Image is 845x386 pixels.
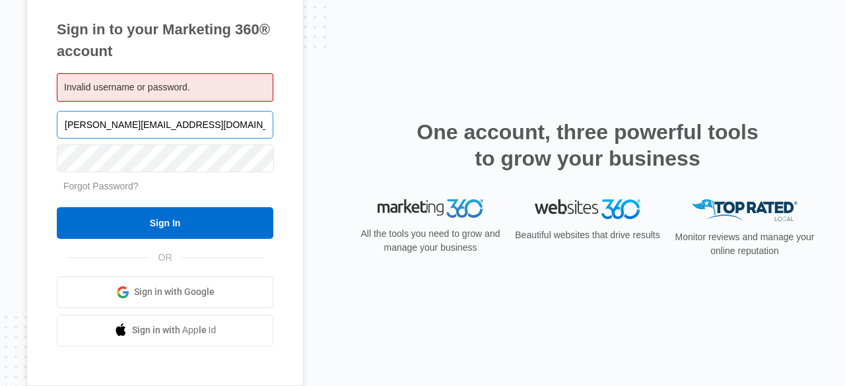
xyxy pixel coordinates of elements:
[64,82,190,92] span: Invalid username or password.
[356,227,504,255] p: All the tools you need to grow and manage your business
[134,285,215,299] span: Sign in with Google
[57,111,273,139] input: Email
[413,119,762,172] h2: One account, three powerful tools to grow your business
[132,323,217,337] span: Sign in with Apple Id
[514,228,661,242] p: Beautiful websites that drive results
[57,207,273,239] input: Sign In
[671,230,819,258] p: Monitor reviews and manage your online reputation
[63,181,139,191] a: Forgot Password?
[149,251,182,265] span: OR
[57,18,273,62] h1: Sign in to your Marketing 360® account
[57,315,273,346] a: Sign in with Apple Id
[57,276,273,308] a: Sign in with Google
[378,199,483,218] img: Marketing 360
[535,199,640,218] img: Websites 360
[692,199,797,221] img: Top Rated Local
